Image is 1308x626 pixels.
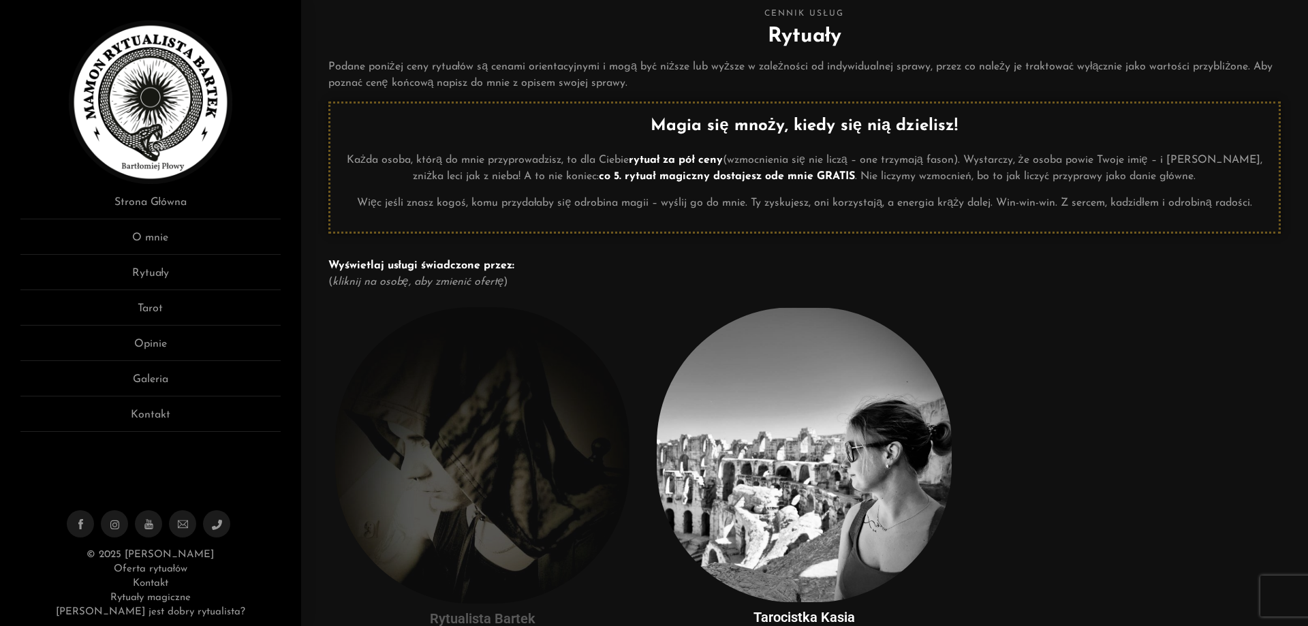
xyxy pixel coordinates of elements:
[69,20,232,184] img: Rytualista Bartek
[328,7,1281,21] span: Cennik usług
[20,407,281,432] a: Kontakt
[133,578,168,589] a: Kontakt
[20,371,281,396] a: Galeria
[20,265,281,290] a: Rytuały
[629,155,723,166] strong: rytuał za pół ceny
[110,593,191,603] a: Rytuały magiczne
[20,336,281,361] a: Opinie
[657,609,952,626] h5: Tarocistka Kasia
[114,564,187,574] a: Oferta rytuałów
[56,607,245,617] a: [PERSON_NAME] jest dobry rytualista?
[20,300,281,326] a: Tarot
[599,171,854,182] strong: co 5. rytuał magiczny dostajesz ode mnie GRATIS
[341,152,1268,185] p: Każda osoba, którą do mnie przyprowadzisz, to dla Ciebie (wzmocnienia się nie liczą – one trzymaj...
[341,195,1268,211] p: Więc jeśli znasz kogoś, komu przydałaby się odrobina magii – wyślij go do mnie. Ty zyskujesz, oni...
[328,59,1281,91] p: Podane poniżej ceny rytuałów są cenami orientacyjnymi i mogą być niższe lub wyższe w zależności o...
[328,257,1281,290] p: ( )
[332,277,504,287] em: kliknij na osobę, aby zmienić ofertę
[328,21,1281,52] h2: Rytuały
[20,194,281,219] a: Strona Główna
[20,230,281,255] a: O mnie
[651,118,958,134] strong: Magia się mnoży, kiedy się nią dzielisz!
[328,260,514,271] strong: Wyświetlaj usługi świadczone przez:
